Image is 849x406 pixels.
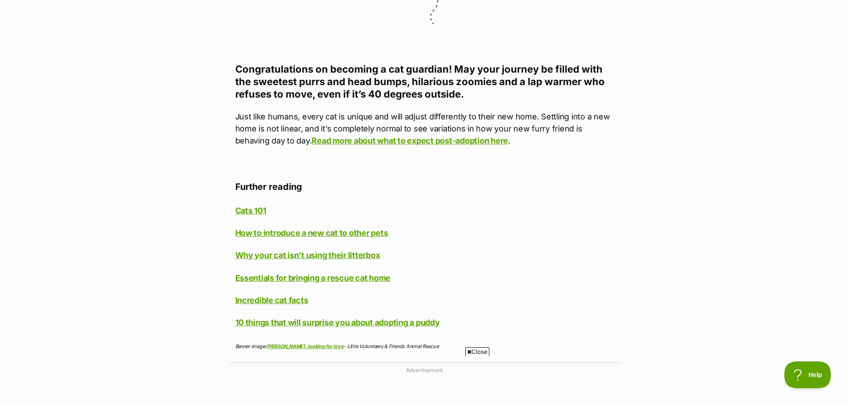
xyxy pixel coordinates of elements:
[235,273,391,283] a: Essentials for bringing a rescue cat home
[235,63,614,100] h3: Congratulations on becoming a cat guardian! May your journey be filled with the sweetest purrs an...
[235,228,388,238] a: How to introduce a new cat to other pets
[235,343,439,349] em: Banner image: - Little Volunteers & Friends Animal Rescue
[312,136,508,145] a: Read more about what to expect post-adoption here
[424,401,425,402] iframe: Advertisement
[235,181,614,193] h4: Further reading
[235,250,380,260] a: Why your cat isn't using their litterbox
[235,206,267,215] a: Cats 101
[235,318,440,327] a: 10 things that will surprise you about adopting a puddy
[266,343,344,349] a: [PERSON_NAME], looking for love
[465,347,489,356] span: Close
[235,111,614,147] p: Just like humans, every cat is unique and will adjust differently to their new home. Settling int...
[235,295,308,305] a: Incredible cat facts
[784,361,831,388] iframe: Help Scout Beacon - Open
